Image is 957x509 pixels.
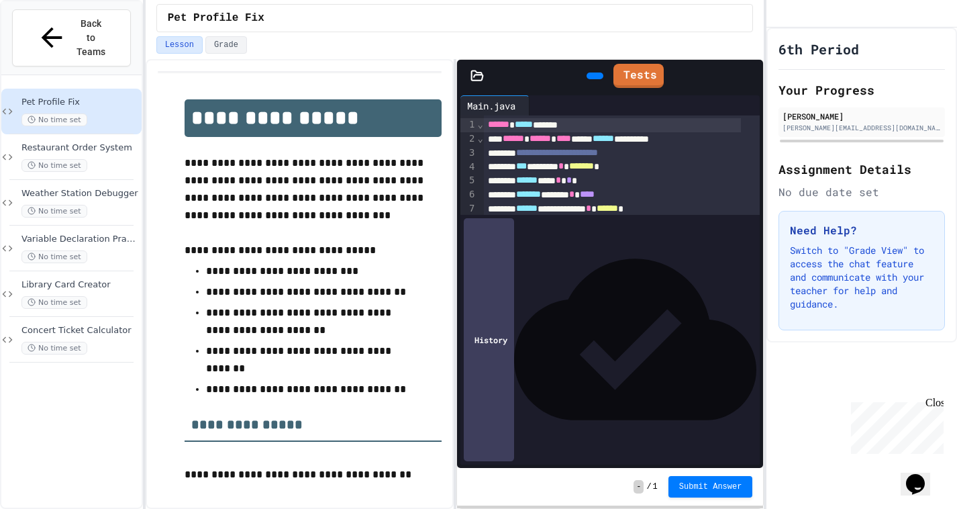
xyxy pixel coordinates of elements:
span: 1 [653,481,658,492]
p: Switch to "Grade View" to access the chat feature and communicate with your teacher for help and ... [790,244,934,311]
span: No time set [21,205,87,218]
h3: Need Help? [790,222,934,238]
iframe: chat widget [846,397,944,454]
div: Main.java [460,95,530,115]
button: Back to Teams [12,9,131,66]
span: Pet Profile Fix [168,10,264,26]
span: Variable Declaration Practice [21,234,139,245]
div: Main.java [460,99,522,113]
a: Tests [613,64,664,88]
span: No time set [21,159,87,172]
div: History [464,218,514,461]
span: / [646,481,651,492]
span: Pet Profile Fix [21,97,139,108]
span: Weather Station Debugger [21,188,139,199]
h1: 6th Period [778,40,859,58]
span: No time set [21,113,87,126]
span: Fold line [476,119,483,130]
div: 3 [460,146,477,160]
span: - [634,480,644,494]
button: Lesson [156,36,203,54]
div: 2 [460,132,477,146]
div: 4 [460,160,477,175]
h2: Assignment Details [778,160,945,179]
div: Chat with us now!Close [5,5,93,85]
div: No due date set [778,184,945,200]
h2: Your Progress [778,81,945,99]
span: Restaurant Order System [21,142,139,154]
span: No time set [21,250,87,263]
span: No time set [21,342,87,355]
div: [PERSON_NAME] [783,110,941,122]
span: No time set [21,296,87,309]
div: 6 [460,188,477,202]
span: Concert Ticket Calculator [21,325,139,336]
span: Back to Teams [75,17,107,59]
span: Submit Answer [679,481,742,492]
span: Fold line [476,133,483,144]
button: Submit Answer [668,476,753,498]
div: 1 [460,118,477,132]
iframe: chat widget [901,455,944,496]
div: [PERSON_NAME][EMAIL_ADDRESS][DOMAIN_NAME] [783,123,941,133]
div: 5 [460,174,477,188]
span: Library Card Creator [21,279,139,291]
button: Grade [205,36,247,54]
div: 7 [460,202,477,216]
